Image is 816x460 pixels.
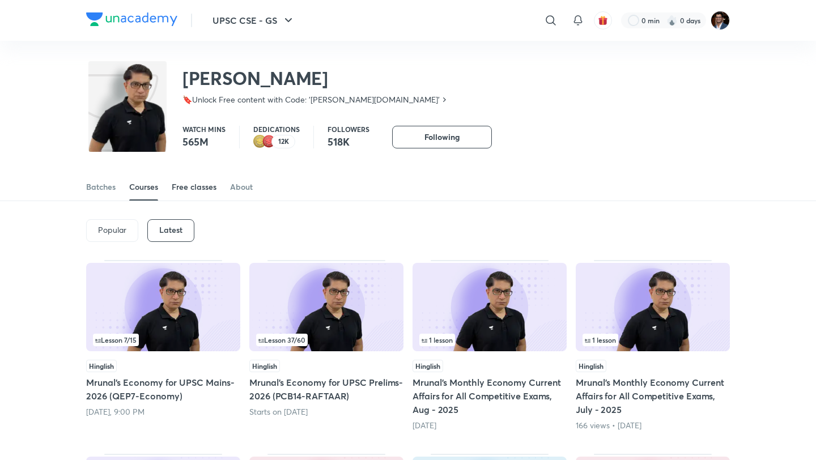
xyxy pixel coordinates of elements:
[95,337,137,343] span: Lesson 7 / 15
[86,173,116,201] a: Batches
[328,135,369,148] p: 518K
[583,334,723,346] div: left
[182,135,226,148] p: 565M
[93,334,233,346] div: left
[249,406,403,418] div: Starts on Oct 9
[424,131,460,143] span: Following
[413,376,567,416] h5: Mrunal’s Monthly Economy Current Affairs for All Competitive Exams, Aug - 2025
[129,173,158,201] a: Courses
[594,11,612,29] button: avatar
[86,12,177,26] img: Company Logo
[182,126,226,133] p: Watch mins
[413,360,443,372] span: Hinglish
[86,181,116,193] div: Batches
[230,181,253,193] div: About
[413,420,567,431] div: 7 days ago
[249,260,403,431] div: Mrunal’s Economy for UPSC Prelims-2026 (PCB14-RAFTAAR)
[129,181,158,193] div: Courses
[86,260,240,431] div: Mrunal’s Economy for UPSC Mains-2026 (QEP7-Economy)
[576,420,730,431] div: 166 views • 14 days ago
[256,334,397,346] div: left
[172,181,216,193] div: Free classes
[392,126,492,148] button: Following
[711,11,730,30] img: Amber Nigam
[576,360,606,372] span: Hinglish
[253,135,267,148] img: educator badge2
[413,260,567,431] div: Mrunal’s Monthly Economy Current Affairs for All Competitive Exams, Aug - 2025
[86,376,240,403] h5: Mrunal’s Economy for UPSC Mains-2026 (QEP7-Economy)
[585,337,616,343] span: 1 lesson
[278,138,289,146] p: 12K
[206,9,302,32] button: UPSC CSE - GS
[182,94,440,105] p: 🔖Unlock Free content with Code: '[PERSON_NAME][DOMAIN_NAME]'
[249,360,280,372] span: Hinglish
[93,334,233,346] div: infocontainer
[598,15,608,25] img: avatar
[666,15,678,26] img: streak
[86,406,240,418] div: Today, 9:00 PM
[262,135,276,148] img: educator badge1
[258,337,305,343] span: Lesson 37 / 60
[172,173,216,201] a: Free classes
[159,225,182,235] h6: Latest
[576,260,730,431] div: Mrunal’s Monthly Economy Current Affairs for All Competitive Exams, July - 2025
[86,360,117,372] span: Hinglish
[419,334,560,346] div: left
[86,12,177,29] a: Company Logo
[93,334,233,346] div: infosection
[230,173,253,201] a: About
[419,334,560,346] div: infosection
[413,263,567,351] img: Thumbnail
[256,334,397,346] div: infosection
[256,334,397,346] div: infocontainer
[253,126,300,133] p: Dedications
[182,67,449,90] h2: [PERSON_NAME]
[419,334,560,346] div: infocontainer
[88,63,167,170] img: class
[576,376,730,416] h5: Mrunal’s Monthly Economy Current Affairs for All Competitive Exams, July - 2025
[249,263,403,351] img: Thumbnail
[583,334,723,346] div: infosection
[249,376,403,403] h5: Mrunal’s Economy for UPSC Prelims-2026 (PCB14-RAFTAAR)
[583,334,723,346] div: infocontainer
[328,126,369,133] p: Followers
[576,263,730,351] img: Thumbnail
[98,225,126,235] p: Popular
[422,337,453,343] span: 1 lesson
[86,263,240,351] img: Thumbnail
